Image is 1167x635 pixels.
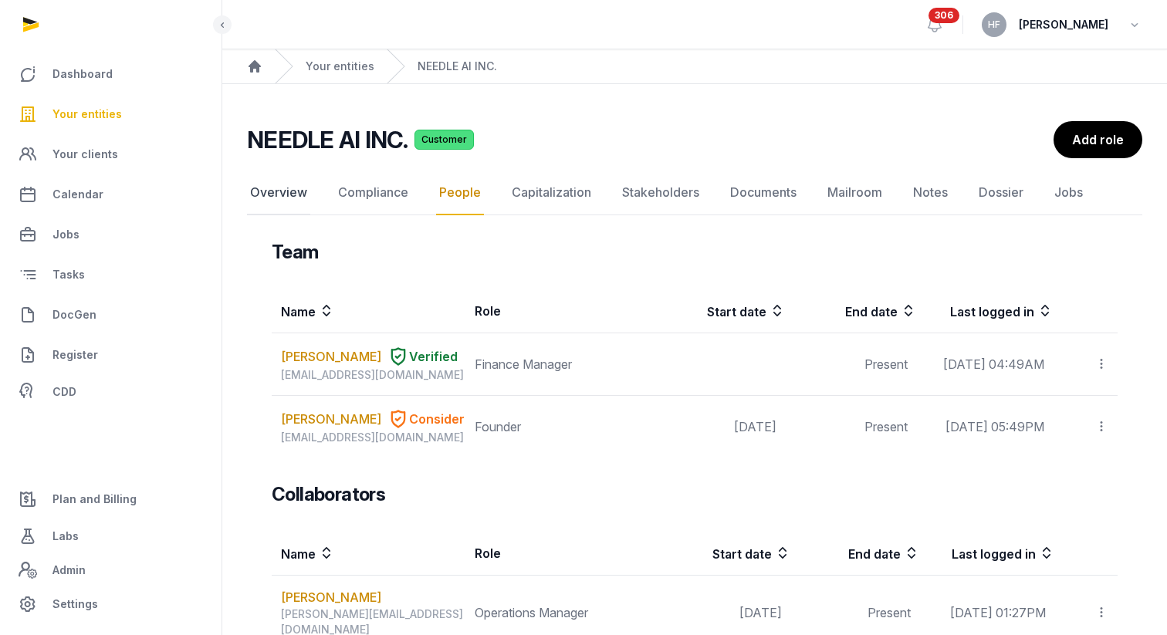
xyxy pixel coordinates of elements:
a: DocGen [12,296,209,333]
span: Dashboard [52,65,113,83]
span: [DATE] 01:27PM [950,605,1046,620]
span: Settings [52,595,98,613]
nav: Breadcrumb [222,49,1167,84]
div: [EMAIL_ADDRESS][DOMAIN_NAME] [281,367,465,383]
span: Jobs [52,225,79,244]
span: Plan and Billing [52,490,137,508]
a: Register [12,336,209,373]
span: HF [988,20,1000,29]
span: 306 [929,8,959,23]
a: Overview [247,171,310,215]
th: Role [465,532,661,576]
a: Labs [12,518,209,555]
span: Your entities [52,105,122,123]
th: Role [465,289,654,333]
a: Notes [910,171,951,215]
a: Add role [1054,121,1142,158]
div: [EMAIL_ADDRESS][DOMAIN_NAME] [281,430,465,445]
td: [DATE] [654,396,786,458]
a: [PERSON_NAME] [281,588,381,606]
th: End date [791,532,920,576]
span: Present [864,356,908,372]
a: Stakeholders [619,171,702,215]
a: Admin [12,555,209,586]
a: Dossier [976,171,1027,215]
a: Your clients [12,136,209,173]
a: Tasks [12,256,209,293]
a: People [436,171,484,215]
button: HF [982,12,1006,37]
a: Documents [727,171,800,215]
span: [DATE] 05:49PM [945,419,1044,434]
a: [PERSON_NAME] [281,410,381,428]
span: Calendar [52,185,103,204]
span: [PERSON_NAME] [1019,15,1108,34]
td: Founder [465,396,654,458]
h3: Collaborators [272,482,385,507]
span: Tasks [52,265,85,284]
span: Customer [414,130,474,150]
th: Last logged in [920,532,1055,576]
td: Finance Manager [465,333,654,396]
a: Compliance [335,171,411,215]
th: Start date [661,532,792,576]
a: Plan and Billing [12,481,209,518]
a: Your entities [306,59,374,74]
h2: NEEDLE AI INC. [247,126,408,154]
a: Your entities [12,96,209,133]
span: Consider [409,410,465,428]
th: End date [786,289,917,333]
span: Labs [52,527,79,545]
a: Calendar [12,176,209,213]
a: Settings [12,586,209,623]
span: CDD [52,383,76,401]
span: [DATE] 04:49AM [943,356,1044,372]
span: Register [52,346,98,364]
th: Name [272,532,465,576]
th: Name [272,289,465,333]
a: Capitalization [509,171,594,215]
th: Start date [654,289,786,333]
a: Mailroom [824,171,885,215]
a: NEEDLE AI INC. [418,59,497,74]
a: [PERSON_NAME] [281,347,381,366]
span: Admin [52,561,86,579]
th: Last logged in [917,289,1054,333]
nav: Tabs [247,171,1142,215]
a: Jobs [1051,171,1086,215]
a: CDD [12,377,209,407]
span: Present [868,605,911,620]
span: DocGen [52,306,96,324]
span: Present [864,419,908,434]
span: Verified [409,347,458,366]
a: Dashboard [12,56,209,93]
a: Jobs [12,216,209,253]
h3: Team [272,240,319,265]
span: Your clients [52,145,118,164]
